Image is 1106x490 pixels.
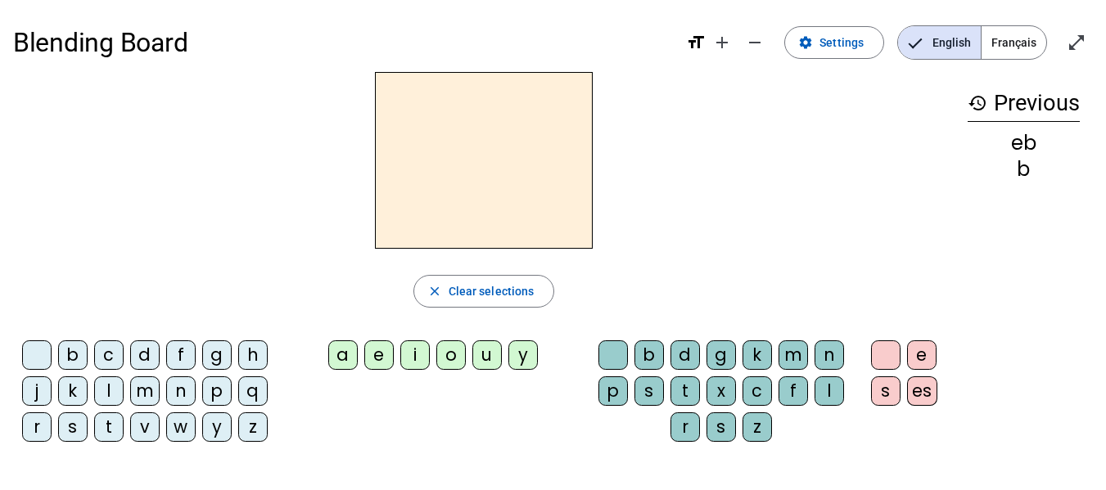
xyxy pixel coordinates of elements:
span: Français [982,26,1046,59]
div: v [130,412,160,442]
span: Settings [819,33,864,52]
h1: Blending Board [13,16,673,69]
div: h [238,340,268,370]
mat-icon: add [712,33,732,52]
mat-icon: settings [798,35,813,50]
div: t [670,376,700,406]
span: English [898,26,981,59]
div: u [472,340,502,370]
div: n [815,340,844,370]
div: a [328,340,358,370]
div: z [238,412,268,442]
button: Enter full screen [1060,26,1093,59]
div: s [634,376,664,406]
div: g [706,340,736,370]
div: l [815,376,844,406]
div: x [706,376,736,406]
div: eb [968,133,1080,153]
div: g [202,340,232,370]
div: b [968,160,1080,179]
div: d [130,340,160,370]
div: s [871,376,901,406]
div: c [94,340,124,370]
div: w [166,412,196,442]
span: Clear selections [449,281,535,301]
div: k [58,376,88,406]
div: j [22,376,52,406]
mat-button-toggle-group: Language selection [897,25,1047,60]
div: r [22,412,52,442]
div: i [400,340,430,370]
button: Settings [784,26,884,59]
div: l [94,376,124,406]
div: d [670,340,700,370]
button: Clear selections [413,275,555,308]
div: e [907,340,937,370]
div: y [508,340,538,370]
div: o [436,340,466,370]
div: y [202,412,232,442]
div: b [634,340,664,370]
mat-icon: open_in_full [1067,33,1086,52]
div: s [706,412,736,442]
div: p [598,376,628,406]
div: z [743,412,772,442]
div: b [58,340,88,370]
div: p [202,376,232,406]
div: e [364,340,394,370]
div: k [743,340,772,370]
mat-icon: format_size [686,33,706,52]
div: s [58,412,88,442]
div: m [130,376,160,406]
mat-icon: history [968,93,987,113]
mat-icon: close [427,284,442,299]
button: Increase font size [706,26,738,59]
div: t [94,412,124,442]
div: q [238,376,268,406]
div: f [166,340,196,370]
div: n [166,376,196,406]
mat-icon: remove [745,33,765,52]
div: f [779,376,808,406]
div: r [670,412,700,442]
h3: Previous [968,85,1080,122]
div: m [779,340,808,370]
div: c [743,376,772,406]
button: Decrease font size [738,26,771,59]
div: es [907,376,937,406]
